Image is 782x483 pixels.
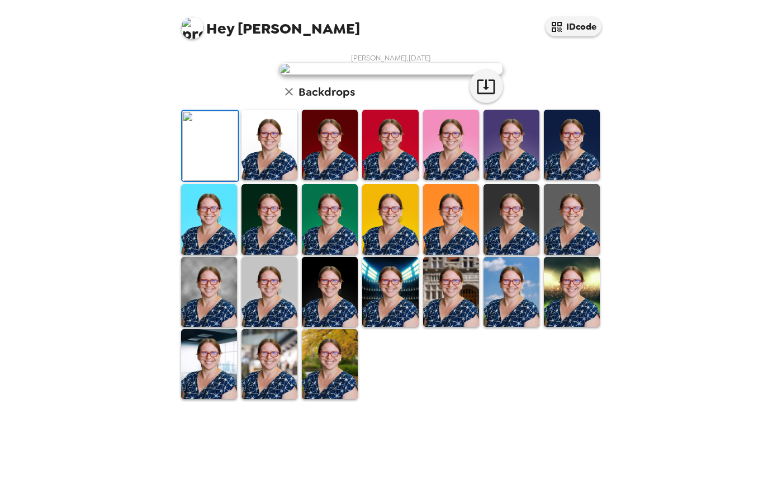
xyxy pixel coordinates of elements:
[206,18,234,39] span: Hey
[181,17,203,39] img: profile pic
[279,63,503,75] img: user
[351,53,431,63] span: [PERSON_NAME] , [DATE]
[546,17,601,36] button: IDcode
[298,83,355,101] h6: Backdrops
[181,11,360,36] span: [PERSON_NAME]
[182,111,238,181] img: Original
